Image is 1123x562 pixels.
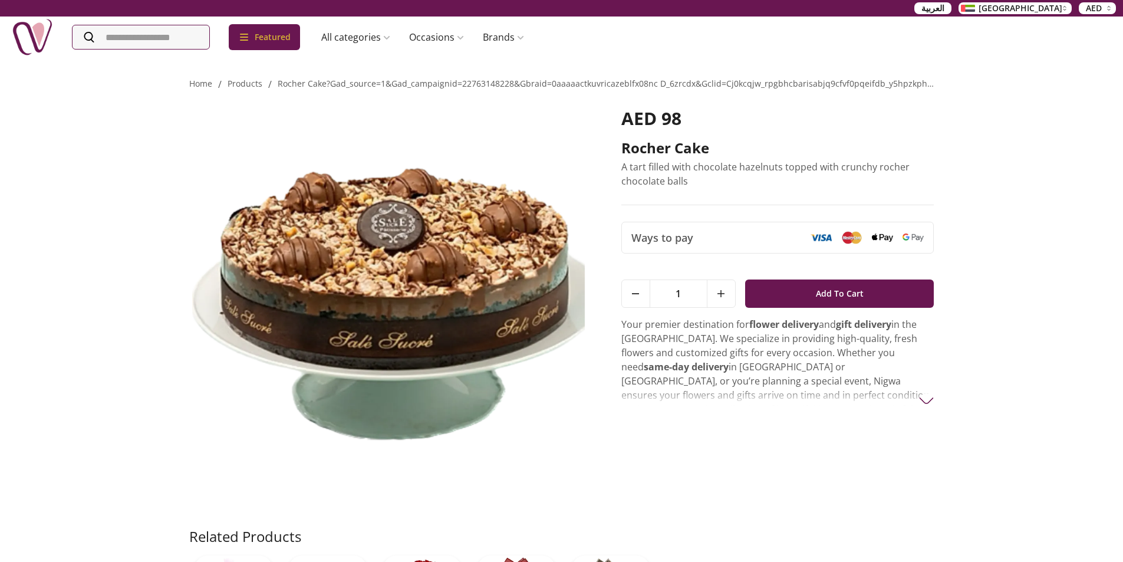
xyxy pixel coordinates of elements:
img: Arabic_dztd3n.png [961,5,975,12]
a: Occasions [400,25,473,49]
li: / [218,77,222,91]
div: Featured [229,24,300,50]
h2: Related Products [189,527,301,546]
img: Nigwa-uae-gifts [12,17,53,58]
img: Visa [811,234,832,242]
a: All categories [312,25,400,49]
span: AED 98 [621,106,681,130]
button: AED [1079,2,1116,14]
span: 1 [650,280,707,307]
span: [GEOGRAPHIC_DATA] [979,2,1062,14]
button: [GEOGRAPHIC_DATA] [959,2,1072,14]
li: / [268,77,272,91]
strong: same-day delivery [644,360,729,373]
strong: flower delivery [749,318,819,331]
span: Ways to pay [631,229,693,246]
p: Your premier destination for and in the [GEOGRAPHIC_DATA]. We specialize in providing high-qualit... [621,317,934,473]
span: AED [1086,2,1102,14]
img: Apple Pay [872,234,893,242]
a: Brands [473,25,533,49]
strong: gift delivery [836,318,891,331]
span: Add To Cart [816,283,864,304]
img: Rocher Cake [189,108,588,500]
img: Mastercard [841,231,862,244]
a: products [228,78,262,89]
img: arrow [919,393,934,408]
p: A tart filled with chocolate hazelnuts topped with crunchy rocher chocolate balls [621,160,934,188]
span: العربية [921,2,944,14]
h2: Rocher Cake [621,139,934,157]
button: Add To Cart [745,280,934,308]
input: Search [73,25,209,49]
img: Google Pay [903,234,924,242]
a: Home [189,78,212,89]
